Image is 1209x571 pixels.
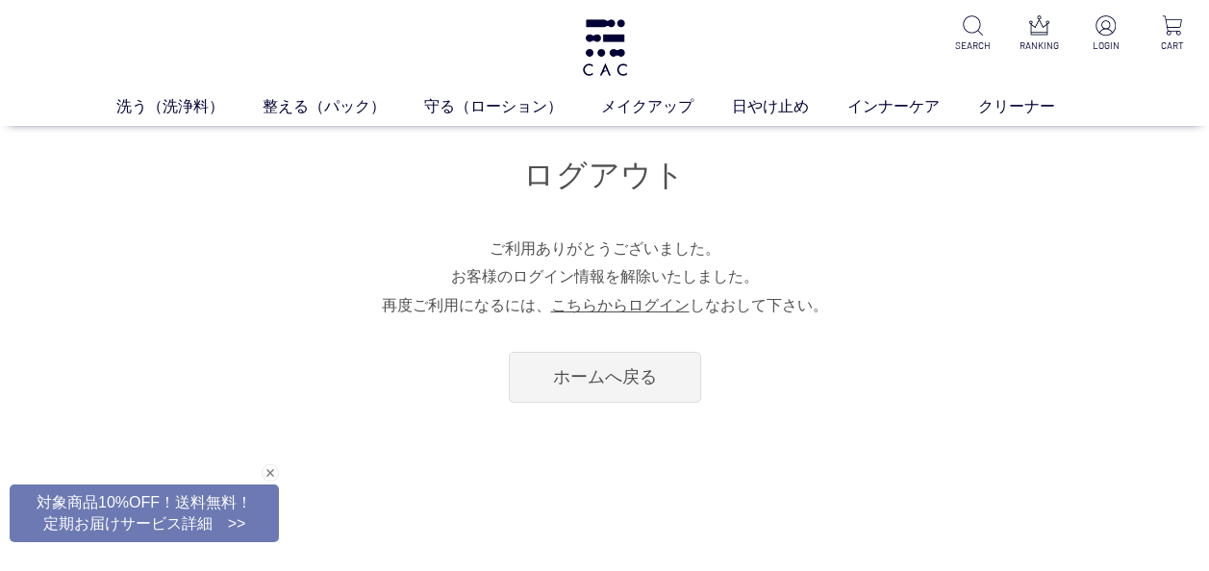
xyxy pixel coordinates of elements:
[580,19,630,76] img: logo
[952,15,995,53] a: SEARCH
[601,95,732,118] a: メイクアップ
[124,155,1086,196] h1: ログアウト
[551,297,690,313] a: こちらからログイン
[732,95,847,118] a: 日やけ止め
[952,38,995,53] p: SEARCH
[124,235,1086,319] p: ご利用ありがとうございました。 お客様のログイン情報を解除いたしました。 再度ご利用になるには、 しなおして下さい。
[1019,38,1061,53] p: RANKING
[509,352,701,403] a: ホームへ戻る
[424,95,601,118] a: 守る（ローション）
[1085,38,1127,53] p: LOGIN
[978,95,1094,118] a: クリーナー
[1085,15,1127,53] a: LOGIN
[847,95,978,118] a: インナーケア
[1151,38,1194,53] p: CART
[263,95,424,118] a: 整える（パック）
[1019,15,1061,53] a: RANKING
[1151,15,1194,53] a: CART
[116,95,263,118] a: 洗う（洗浄料）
